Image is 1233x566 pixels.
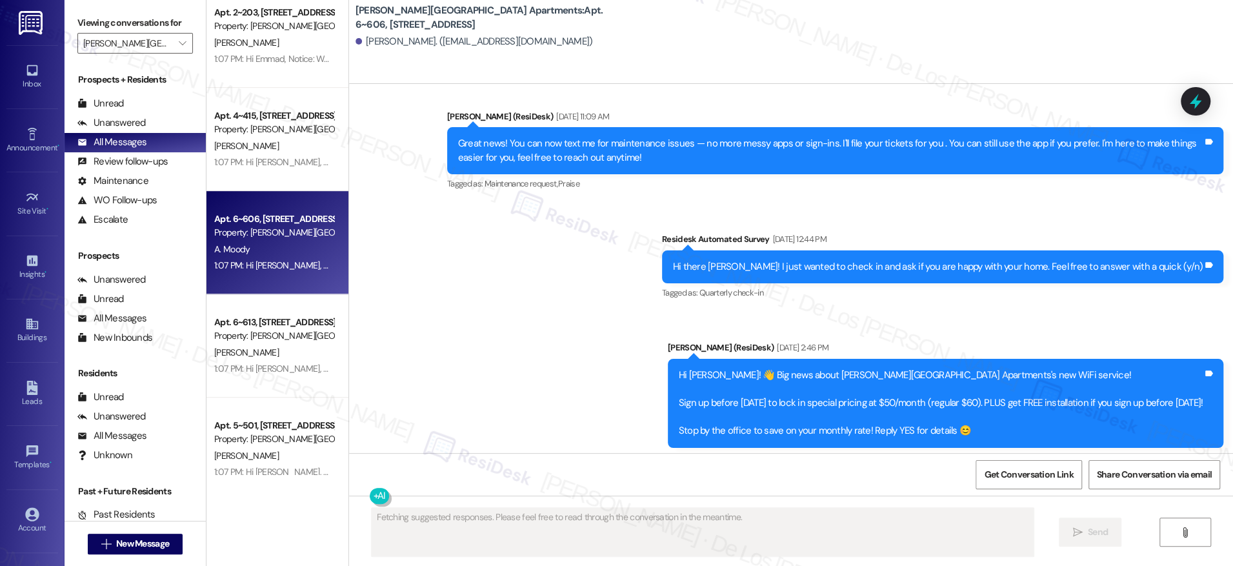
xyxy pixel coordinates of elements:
div: Unanswered [77,273,146,287]
div: [DATE] 11:09 AM [553,110,609,123]
div: Prospects [65,249,206,263]
span: • [50,458,52,467]
div: [PERSON_NAME] (ResiDesk) [668,341,1223,359]
b: [PERSON_NAME][GEOGRAPHIC_DATA] Apartments: Apt. 6~606, [STREET_ADDRESS] [356,4,614,32]
div: Past Residents [77,508,155,521]
span: • [57,141,59,150]
div: [PERSON_NAME] (ResiDesk) [447,110,1223,128]
div: Apt. 6~613, [STREET_ADDRESS] [214,316,334,329]
div: Apt. 6~606, [STREET_ADDRESS] [214,212,334,226]
span: Rent/payments , [705,452,760,463]
div: Unread [77,97,124,110]
textarea: Fetching suggested responses. Please feel free to read through the conversation in the meantime. [372,508,1034,556]
a: Leads [6,377,58,412]
div: Apt. 2~203, [STREET_ADDRESS] [214,6,334,19]
span: [PERSON_NAME] [214,37,279,48]
div: Hi [PERSON_NAME]! 👋 Big news about [PERSON_NAME][GEOGRAPHIC_DATA] Apartments's new WiFi service! ... [679,369,1203,438]
span: Internet services [847,452,903,463]
div: 1:07 PM: Hi [PERSON_NAME], Notice: We are no longer accepting checks for rent payments. You may p... [214,156,927,168]
span: Internet services or cable , [760,452,847,463]
div: Property: [PERSON_NAME][GEOGRAPHIC_DATA] Apartments [214,226,334,239]
div: Past + Future Residents [65,485,206,498]
div: Hi there [PERSON_NAME]! I just wanted to check in and ask if you are happy with your home. Feel f... [673,260,1203,274]
div: Unanswered [77,116,146,130]
i:  [101,539,111,549]
span: [PERSON_NAME] [214,140,279,152]
span: New Message [116,537,169,551]
div: Property: [PERSON_NAME][GEOGRAPHIC_DATA] Apartments [214,123,334,136]
div: [DATE] 12:44 PM [770,232,827,246]
button: Send [1059,518,1121,547]
span: [PERSON_NAME] [214,450,279,461]
span: [PERSON_NAME] [214,347,279,358]
a: Account [6,503,58,538]
div: 1:07 PM: Hi [PERSON_NAME], Notice: We are no longer accepting checks for rent payments. You may p... [214,363,927,374]
a: Site Visit • [6,187,58,221]
div: Unread [77,292,124,306]
div: Prospects + Residents [65,73,206,86]
i:  [1072,527,1082,538]
div: Tagged as: [662,283,1223,302]
button: Share Conversation via email [1088,460,1220,489]
div: [DATE] 2:46 PM [774,341,828,354]
div: 1:07 PM: Hi [PERSON_NAME], Notice: We are no longer accepting checks for rent payments. You may p... [214,259,927,271]
a: Insights • [6,250,58,285]
div: Maintenance [77,174,148,188]
div: Tagged as: [668,448,1223,467]
div: Apt. 5~501, [STREET_ADDRESS] [214,419,334,432]
span: Share Conversation via email [1097,468,1212,481]
div: Unknown [77,449,132,462]
div: Property: [PERSON_NAME][GEOGRAPHIC_DATA] Apartments [214,432,334,446]
span: A. Moody [214,243,250,255]
span: • [46,205,48,214]
div: All Messages [77,136,146,149]
label: Viewing conversations for [77,13,193,33]
span: • [45,268,46,277]
button: Get Conversation Link [976,460,1081,489]
i:  [1180,527,1190,538]
div: All Messages [77,312,146,325]
div: Apt. 4~415, [STREET_ADDRESS] [214,109,334,123]
div: Escalate [77,213,128,227]
a: Buildings [6,313,58,348]
span: Praise [558,178,579,189]
div: [PERSON_NAME]. ([EMAIL_ADDRESS][DOMAIN_NAME]) [356,35,593,48]
span: Quarterly check-in [699,287,763,298]
div: 1:07 PM: Hi [PERSON_NAME], Notice: We are no longer accepting checks for rent payments. You may p... [214,466,927,478]
div: Tagged as: [447,174,1223,193]
div: All Messages [77,429,146,443]
div: Great news! You can now text me for maintenance issues — no more messy apps or sign-ins. I'll fil... [458,137,1203,165]
img: ResiDesk Logo [19,11,45,35]
div: New Inbounds [77,331,152,345]
div: WO Follow-ups [77,194,157,207]
div: Residents [65,367,206,380]
div: Unread [77,390,124,404]
span: Send [1088,525,1108,539]
div: Review follow-ups [77,155,168,168]
i:  [179,38,186,48]
a: Inbox [6,59,58,94]
span: Get Conversation Link [984,468,1073,481]
div: Property: [PERSON_NAME][GEOGRAPHIC_DATA] Apartments [214,19,334,33]
div: 1:07 PM: Hi Emmad, Notice: We are no longer accepting checks for rent payments. You may pay onlin... [214,53,892,65]
div: Property: [PERSON_NAME][GEOGRAPHIC_DATA] Apartments [214,329,334,343]
input: All communities [83,33,172,54]
button: New Message [88,534,183,554]
div: Residesk Automated Survey [662,232,1223,250]
span: Maintenance request , [485,178,558,189]
a: Templates • [6,440,58,475]
div: Unanswered [77,410,146,423]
